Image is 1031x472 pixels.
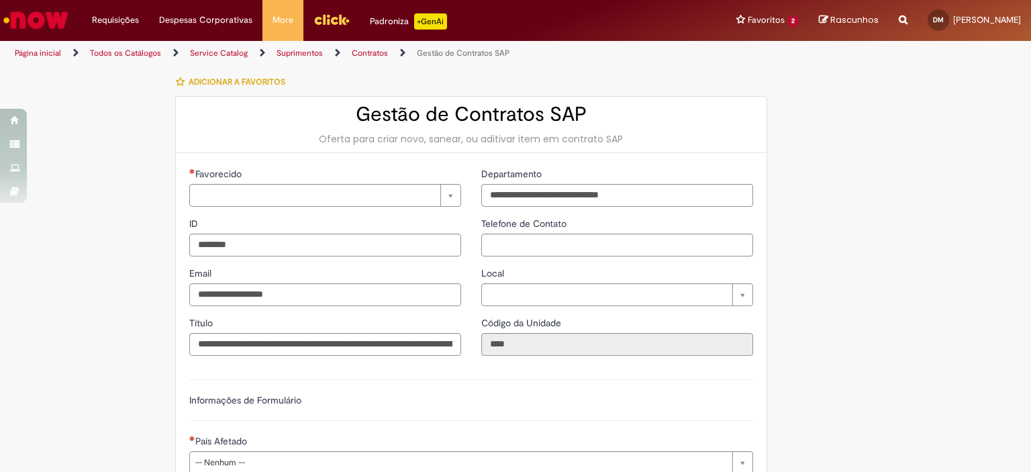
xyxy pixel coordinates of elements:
img: click_logo_yellow_360x200.png [313,9,350,30]
span: Necessários - Favorecido [195,168,244,180]
span: País Afetado [195,435,250,447]
span: Rascunhos [830,13,879,26]
span: Departamento [481,168,544,180]
a: Suprimentos [277,48,323,58]
input: Título [189,333,461,356]
input: ID [189,234,461,256]
input: Departamento [481,184,753,207]
span: Email [189,267,214,279]
a: Limpar campo Favorecido [189,184,461,207]
a: Página inicial [15,48,61,58]
input: Email [189,283,461,306]
input: Código da Unidade [481,333,753,356]
h2: Gestão de Contratos SAP [189,103,753,126]
a: Limpar campo Local [481,283,753,306]
span: Requisições [92,13,139,27]
span: Necessários [189,169,195,174]
span: Despesas Corporativas [159,13,252,27]
a: Gestão de Contratos SAP [417,48,509,58]
div: Padroniza [370,13,447,30]
img: ServiceNow [1,7,70,34]
input: Telefone de Contato [481,234,753,256]
span: ID [189,218,201,230]
a: Todos os Catálogos [90,48,161,58]
span: 2 [787,15,799,27]
span: [PERSON_NAME] [953,14,1021,26]
label: Somente leitura - Código da Unidade [481,316,564,330]
span: Telefone de Contato [481,218,569,230]
label: Informações de Formulário [189,394,301,406]
span: Necessários [189,436,195,441]
span: Somente leitura - Código da Unidade [481,317,564,329]
a: Rascunhos [819,14,879,27]
span: DM [933,15,944,24]
span: Local [481,267,507,279]
a: Contratos [352,48,388,58]
div: Oferta para criar novo, sanear, ou aditivar item em contrato SAP [189,132,753,146]
p: +GenAi [414,13,447,30]
span: Adicionar a Favoritos [189,77,285,87]
ul: Trilhas de página [10,41,677,66]
span: Favoritos [748,13,785,27]
button: Adicionar a Favoritos [175,68,293,96]
span: More [273,13,293,27]
span: Título [189,317,215,329]
a: Service Catalog [190,48,248,58]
